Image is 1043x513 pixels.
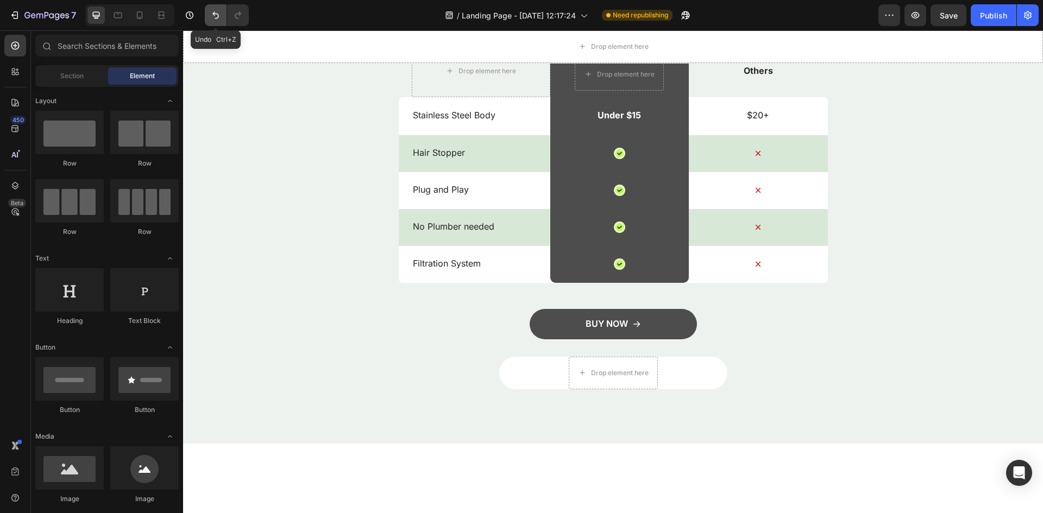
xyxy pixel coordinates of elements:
[980,10,1007,21] div: Publish
[414,79,458,91] p: Under $15
[35,432,54,441] span: Media
[1006,460,1032,486] div: Open Intercom Messenger
[35,35,179,56] input: Search Sections & Elements
[230,117,366,128] p: Hair Stopper
[35,343,55,352] span: Button
[971,4,1016,26] button: Publish
[110,405,179,415] div: Button
[4,4,81,26] button: 7
[35,494,104,504] div: Image
[230,79,366,91] p: Stainless Steel Body
[414,40,472,48] div: Drop element here
[71,9,76,22] p: 7
[35,227,104,237] div: Row
[230,191,366,202] p: No Plumber needed
[403,288,445,299] p: BUY NOW
[35,316,104,326] div: Heading
[8,199,26,207] div: Beta
[229,117,367,129] div: Rich Text Editor. Editing area: main
[507,35,643,46] p: Others
[229,79,367,92] div: Rich Text Editor. Editing area: main
[35,159,104,168] div: Row
[130,71,155,81] span: Element
[161,250,179,267] span: Toggle open
[110,227,179,237] div: Row
[613,10,668,20] span: Need republishing
[347,278,514,309] button: <p>BUY NOW</p>
[161,339,179,356] span: Toggle open
[229,227,367,240] div: Rich Text Editor. Editing area: main
[110,159,179,168] div: Row
[10,116,26,124] div: 450
[507,79,643,91] p: $20+
[230,154,366,165] p: Plug and Play
[35,254,49,263] span: Text
[205,4,249,26] div: Undo/Redo
[161,92,179,110] span: Toggle open
[110,316,179,326] div: Text Block
[229,154,367,166] div: Rich Text Editor. Editing area: main
[35,96,56,106] span: Layout
[940,11,958,20] span: Save
[457,10,460,21] span: /
[931,4,966,26] button: Save
[60,71,84,81] span: Section
[229,191,367,203] div: Rich Text Editor. Editing area: main
[408,338,466,347] div: Drop element here
[462,10,576,21] span: Landing Page - [DATE] 12:17:24
[183,30,1043,513] iframe: Design area
[161,428,179,445] span: Toggle open
[35,405,104,415] div: Button
[275,36,333,45] div: Drop element here
[230,227,366,239] p: Filtration System
[110,494,179,504] div: Image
